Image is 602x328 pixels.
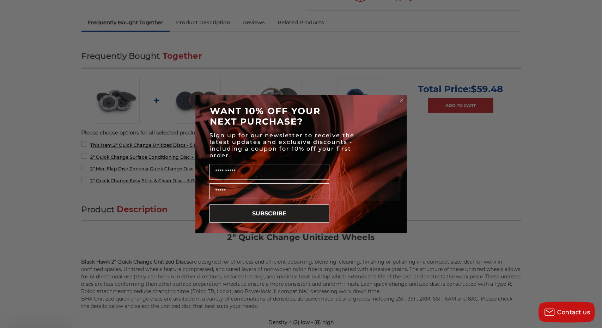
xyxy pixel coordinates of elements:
[539,302,595,323] button: Contact us
[209,183,329,199] input: Email
[210,132,355,159] span: Sign up for our newsletter to receive the latest updates and exclusive discounts - including a co...
[398,97,405,104] button: Close dialog
[209,204,329,223] button: SUBSCRIBE
[558,309,590,316] span: Contact us
[210,106,321,127] span: WANT 10% OFF YOUR NEXT PURCHASE?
